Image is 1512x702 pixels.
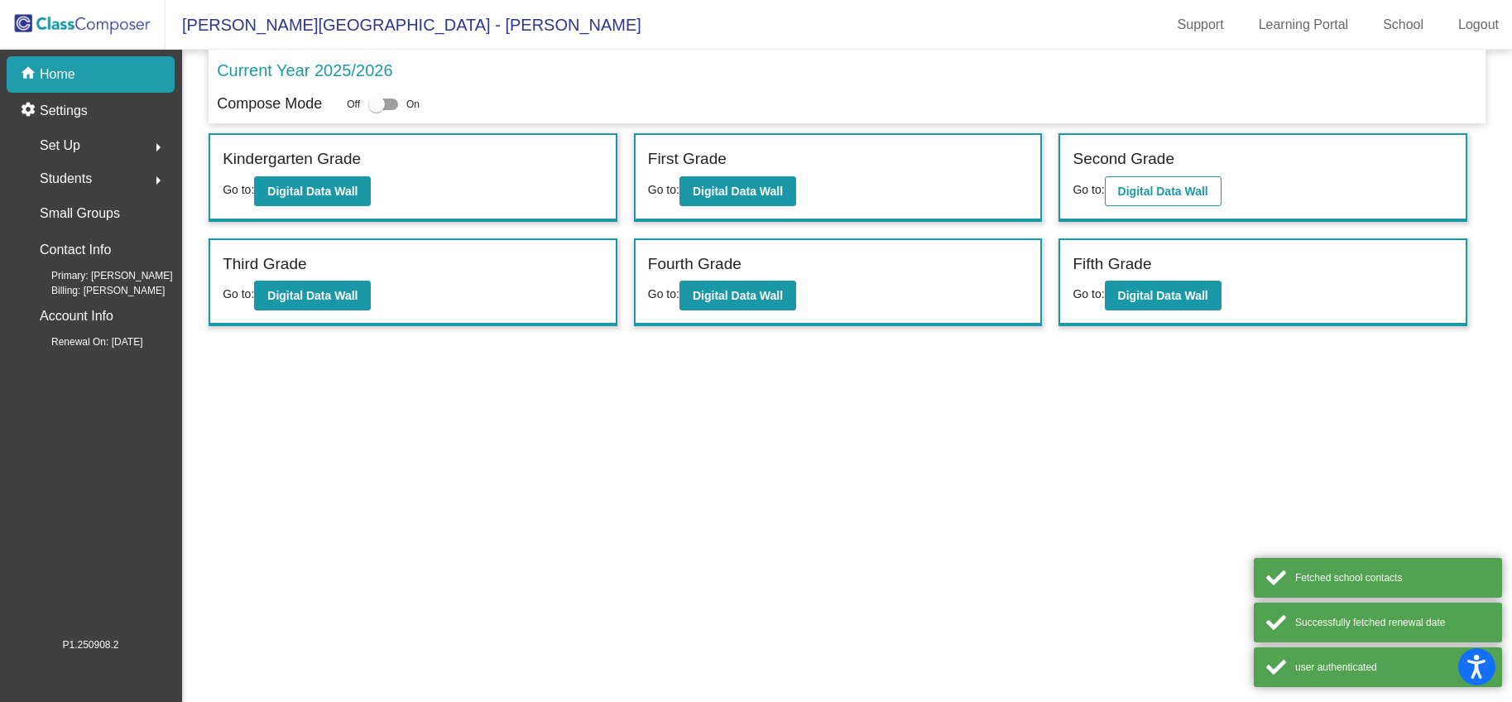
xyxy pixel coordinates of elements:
label: Third Grade [223,252,306,276]
b: Digital Data Wall [1118,289,1208,302]
a: Support [1164,12,1237,38]
span: Go to: [223,183,254,196]
span: Renewal On: [DATE] [25,334,142,349]
mat-icon: arrow_right [148,171,168,190]
div: user authenticated [1295,660,1490,675]
b: Digital Data Wall [693,289,783,302]
mat-icon: home [20,65,40,84]
mat-icon: settings [20,101,40,121]
b: Digital Data Wall [267,185,358,198]
button: Digital Data Wall [679,176,796,206]
label: First Grade [648,147,727,171]
span: Off [347,97,360,112]
span: Billing: [PERSON_NAME] [25,283,165,298]
p: Account Info [40,305,113,328]
span: Set Up [40,134,80,157]
button: Digital Data Wall [1105,176,1222,206]
b: Digital Data Wall [693,185,783,198]
b: Digital Data Wall [267,289,358,302]
span: Students [40,167,92,190]
p: Current Year 2025/2026 [217,58,392,83]
b: Digital Data Wall [1118,185,1208,198]
p: Home [40,65,75,84]
a: Learning Portal [1246,12,1362,38]
p: Small Groups [40,202,120,225]
a: Logout [1445,12,1512,38]
button: Digital Data Wall [1105,281,1222,310]
span: Go to: [648,183,679,196]
label: Second Grade [1073,147,1174,171]
label: Kindergarten Grade [223,147,361,171]
button: Digital Data Wall [254,281,371,310]
p: Contact Info [40,238,111,262]
span: Go to: [1073,183,1104,196]
button: Digital Data Wall [254,176,371,206]
label: Fourth Grade [648,252,742,276]
span: [PERSON_NAME][GEOGRAPHIC_DATA] - [PERSON_NAME] [166,12,641,38]
span: Go to: [648,287,679,301]
p: Compose Mode [217,93,322,115]
p: Settings [40,101,88,121]
span: Go to: [1073,287,1104,301]
label: Fifth Grade [1073,252,1151,276]
button: Digital Data Wall [679,281,796,310]
div: Successfully fetched renewal date [1295,615,1490,630]
span: Primary: [PERSON_NAME] [25,268,173,283]
mat-icon: arrow_right [148,137,168,157]
span: On [406,97,420,112]
a: School [1370,12,1437,38]
span: Go to: [223,287,254,301]
div: Fetched school contacts [1295,570,1490,585]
